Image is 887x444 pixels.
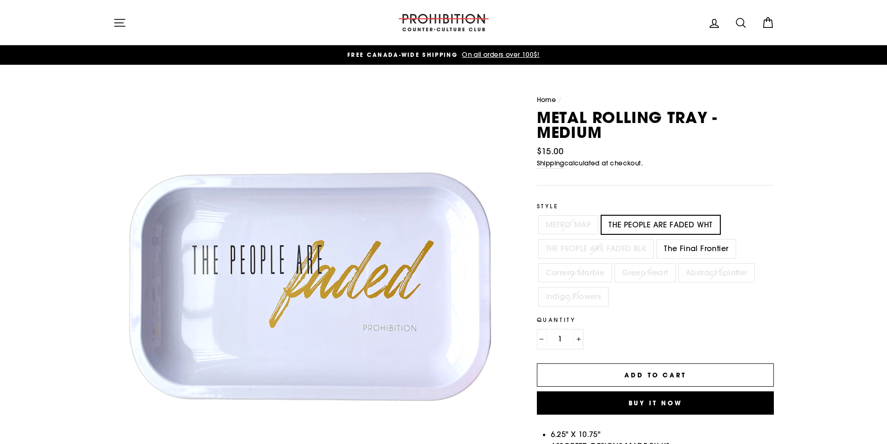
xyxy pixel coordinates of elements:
label: Green Heart [615,264,675,282]
small: calculated at checkout. [537,158,774,169]
label: Abstract Splatter [679,264,754,282]
label: The Final Frontier [657,239,735,258]
label: THE PEOPLE ARE FADED WHT [602,216,720,234]
label: Quantity [537,315,774,324]
span: / [558,96,562,104]
li: 6.25" X 10.75" [551,429,774,441]
label: Carrera Marble [539,264,612,282]
button: Reduce item quantity by one [537,329,547,349]
button: Add to cart [537,363,774,387]
h1: METAL ROLLING TRAY - MEDIUM [537,110,774,140]
label: Indigo Flowers [539,287,609,306]
label: THE PEOPLE ARE FADED BLK [539,239,654,258]
span: $15.00 [537,146,563,157]
a: FREE CANADA-WIDE SHIPPING On all orders over 100$! [115,50,772,60]
button: Increase item quantity by one [574,329,583,349]
nav: breadcrumbs [537,95,774,105]
input: quantity [537,329,583,349]
span: On all orders over 100$! [460,50,540,59]
span: Add to cart [624,371,686,379]
a: Home [537,96,556,104]
label: Style [537,202,774,211]
label: METRO MAP [539,216,598,234]
a: Shipping [537,158,564,169]
img: PROHIBITION COUNTER-CULTURE CLUB [397,14,490,31]
button: Buy it now [537,391,774,415]
span: FREE CANADA-WIDE SHIPPING [347,51,458,59]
